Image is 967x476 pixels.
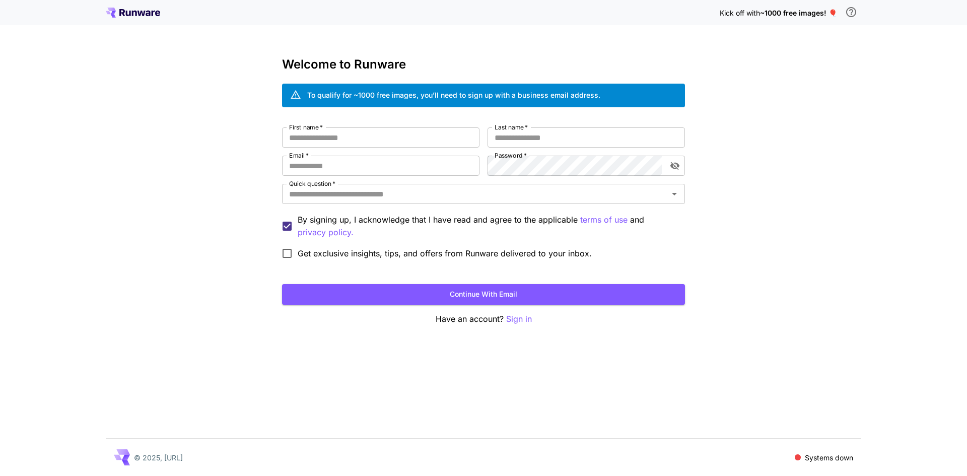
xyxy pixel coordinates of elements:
label: First name [289,123,323,131]
span: ~1000 free images! 🎈 [760,9,837,17]
p: By signing up, I acknowledge that I have read and agree to the applicable and [298,214,677,239]
button: Sign in [506,313,532,325]
label: Last name [495,123,528,131]
label: Email [289,151,309,160]
p: Have an account? [282,313,685,325]
button: By signing up, I acknowledge that I have read and agree to the applicable and privacy policy. [580,214,628,226]
h3: Welcome to Runware [282,57,685,72]
label: Quick question [289,179,335,188]
p: privacy policy. [298,226,354,239]
label: Password [495,151,527,160]
button: Open [667,187,681,201]
p: terms of use [580,214,628,226]
p: Systems down [805,452,853,463]
div: To qualify for ~1000 free images, you’ll need to sign up with a business email address. [307,90,600,100]
button: By signing up, I acknowledge that I have read and agree to the applicable terms of use and [298,226,354,239]
span: Kick off with [720,9,760,17]
button: Continue with email [282,284,685,305]
span: Get exclusive insights, tips, and offers from Runware delivered to your inbox. [298,247,592,259]
button: toggle password visibility [666,157,684,175]
p: © 2025, [URL] [134,452,183,463]
button: In order to qualify for free credit, you need to sign up with a business email address and click ... [841,2,861,22]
